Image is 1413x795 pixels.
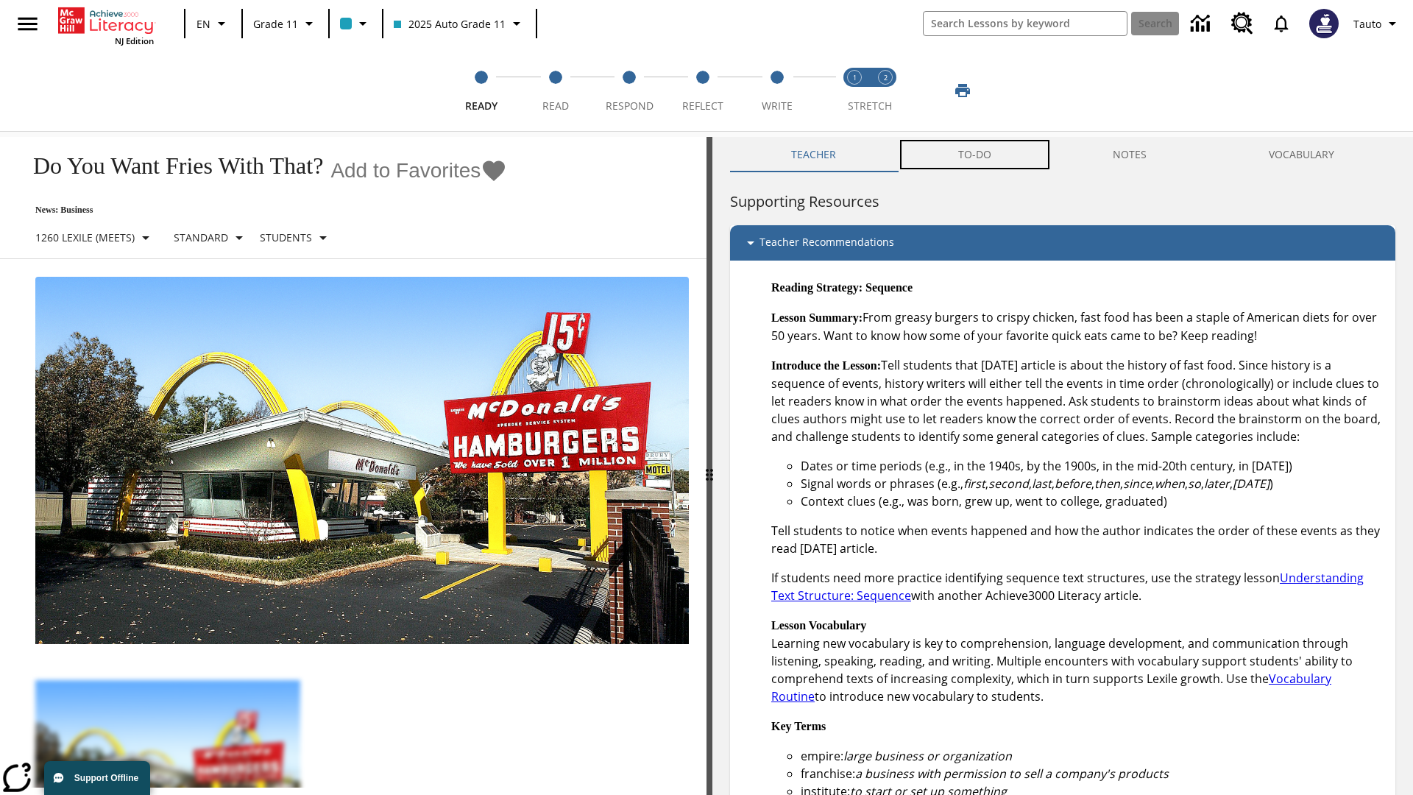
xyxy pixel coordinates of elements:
em: last [1032,476,1052,492]
button: Stretch Respond step 2 of 2 [864,50,907,131]
button: Print [939,77,986,104]
button: Language: EN, Select a language [190,10,237,37]
strong: Introduce the Lesson: [771,359,881,372]
em: a business with permission to sell a company's products [855,766,1169,782]
button: Write step 5 of 5 [734,50,820,131]
button: Select Lexile, 1260 Lexile (Meets) [29,225,160,251]
li: franchise: [801,765,1384,782]
button: Reflect step 4 of 5 [660,50,746,131]
button: Select a new avatar [1300,4,1348,43]
span: 2025 Auto Grade 11 [394,16,506,32]
em: large business or organization [843,748,1012,764]
span: Reflect [682,99,723,113]
span: Write [762,99,793,113]
button: Ready step 1 of 5 [439,50,524,131]
button: NOTES [1052,137,1208,172]
p: Standard [174,230,228,245]
p: Teacher Recommendations [759,234,894,252]
div: Press Enter or Spacebar and then press right and left arrow keys to move the slider [706,137,712,795]
span: Grade 11 [253,16,298,32]
strong: Lesson Vocabulary [771,619,866,632]
button: Teacher [730,137,897,172]
button: Respond step 3 of 5 [587,50,672,131]
button: Class color is light blue. Change class color [334,10,378,37]
em: [DATE] [1233,476,1269,492]
p: 1260 Lexile (Meets) [35,230,135,245]
button: Grade: Grade 11, Select a grade [247,10,324,37]
strong: Reading Strategy: [771,281,863,294]
em: since [1123,476,1152,492]
button: Scaffolds, Standard [168,225,254,251]
button: Support Offline [44,761,150,795]
em: before [1055,476,1091,492]
li: Dates or time periods (e.g., in the 1940s, by the 1900s, in the mid-20th century, in [DATE]) [801,457,1384,475]
strong: Lesson Summary: [771,311,863,324]
span: STRETCH [848,99,892,113]
a: Resource Center, Will open in new tab [1222,4,1262,43]
span: EN [196,16,210,32]
text: 1 [853,73,857,82]
span: Tauto [1353,16,1381,32]
button: Open side menu [6,2,49,46]
button: Read step 2 of 5 [512,50,598,131]
strong: Sequence [865,281,913,294]
li: Signal words or phrases (e.g., , , , , , , , , , ) [801,475,1384,492]
p: From greasy burgers to crispy chicken, fast food has been a staple of American diets for over 50 ... [771,308,1384,344]
span: Add to Favorites [330,159,481,183]
em: then [1094,476,1120,492]
p: Tell students that [DATE] article is about the history of fast food. Since history is a sequence ... [771,356,1384,445]
p: News: Business [18,205,507,216]
button: Select Student [254,225,338,251]
h6: Supporting Resources [730,190,1395,213]
strong: Key Terms [771,720,826,732]
p: Tell students to notice when events happened and how the author indicates the order of these even... [771,522,1384,557]
h1: Do You Want Fries With That? [18,152,323,180]
span: NJ Edition [115,35,154,46]
div: activity [712,137,1413,795]
p: Learning new vocabulary is key to comprehension, language development, and communication through ... [771,616,1384,705]
button: Add to Favorites - Do You Want Fries With That? [330,158,507,183]
span: Read [542,99,569,113]
em: so [1188,476,1201,492]
button: Class: 2025 Auto Grade 11, Select your class [388,10,531,37]
button: VOCABULARY [1208,137,1395,172]
div: Instructional Panel Tabs [730,137,1395,172]
span: Respond [606,99,654,113]
button: Stretch Read step 1 of 2 [833,50,876,131]
span: Ready [465,99,497,113]
em: second [988,476,1029,492]
div: Home [58,4,154,46]
em: later [1204,476,1230,492]
input: search field [924,12,1127,35]
li: empire: [801,747,1384,765]
em: when [1155,476,1185,492]
a: Notifications [1262,4,1300,43]
span: Support Offline [74,773,138,783]
img: Avatar [1309,9,1339,38]
li: Context clues (e.g., was born, grew up, went to college, graduated) [801,492,1384,510]
p: If students need more practice identifying sequence text structures, use the strategy lesson with... [771,569,1384,604]
button: Profile/Settings [1348,10,1407,37]
p: Students [260,230,312,245]
text: 2 [884,73,888,82]
em: first [963,476,985,492]
a: Data Center [1182,4,1222,44]
img: One of the first McDonald's stores, with the iconic red sign and golden arches. [35,277,689,645]
div: Teacher Recommendations [730,225,1395,261]
button: TO-DO [897,137,1052,172]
